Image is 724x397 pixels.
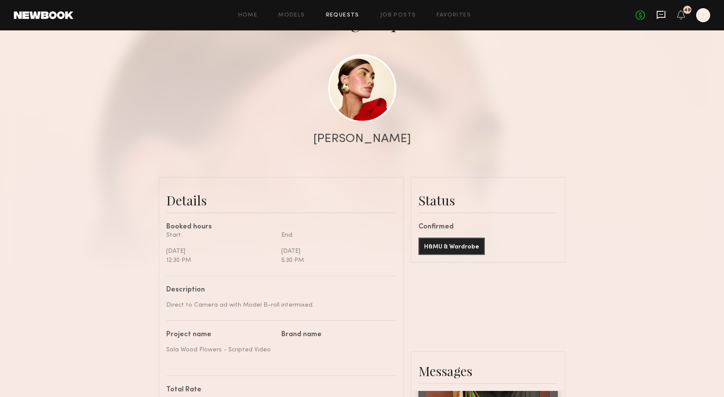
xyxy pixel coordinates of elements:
div: Booked hours [166,224,396,231]
div: 49 [684,8,691,13]
div: Description [166,287,390,294]
div: Start: [166,231,275,240]
div: Project name [166,331,275,338]
a: Job Posts [380,13,416,18]
div: Details [166,192,396,209]
div: Total Rate [166,387,390,394]
div: [PERSON_NAME] [313,133,411,145]
div: Status [418,192,558,209]
div: 5:30 PM [281,256,390,265]
div: End: [281,231,390,240]
a: D [696,8,710,22]
button: H&MU & Wardrobe [418,238,485,255]
div: 12:30 PM [166,256,275,265]
div: Brand name [281,331,390,338]
a: Requests [326,13,359,18]
div: Direct to Camera ad with Model B-roll intermixed. [166,301,390,310]
a: Models [278,13,305,18]
div: [DATE] [281,247,390,256]
div: Messages [418,362,558,380]
div: Confirmed [418,224,558,231]
div: [DATE] [166,247,275,256]
a: Home [238,13,258,18]
div: Sola Wood Flowers - Scripted Video [166,345,275,354]
a: Favorites [437,13,471,18]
